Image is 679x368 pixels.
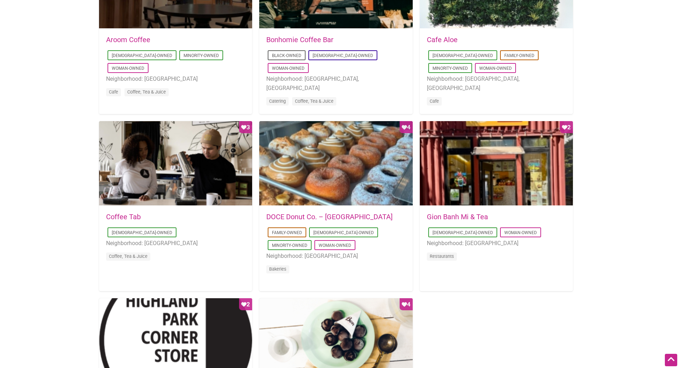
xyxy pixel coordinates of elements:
[112,230,172,235] a: [DEMOGRAPHIC_DATA]-Owned
[433,66,468,71] a: Minority-Owned
[272,66,304,71] a: Woman-Owned
[272,243,307,248] a: Minority-Owned
[433,53,493,58] a: [DEMOGRAPHIC_DATA]-Owned
[504,53,534,58] a: Family-Owned
[127,89,166,95] a: Coffee, Tea & Juice
[266,35,333,44] a: Bonhomie Coffee Bar
[504,230,537,235] a: Woman-Owned
[430,98,439,104] a: Cafe
[112,53,172,58] a: [DEMOGRAPHIC_DATA]-Owned
[665,354,677,366] div: Scroll Back to Top
[313,53,373,58] a: [DEMOGRAPHIC_DATA]-Owned
[109,254,147,259] a: Coffee, Tea & Juice
[427,74,566,92] li: Neighborhood: [GEOGRAPHIC_DATA], [GEOGRAPHIC_DATA]
[427,239,566,248] li: Neighborhood: [GEOGRAPHIC_DATA]
[272,53,301,58] a: Black-Owned
[106,213,141,221] a: Coffee Tab
[266,213,393,221] a: DOCE Donut Co. – [GEOGRAPHIC_DATA]
[272,230,302,235] a: Family-Owned
[479,66,512,71] a: Woman-Owned
[427,35,458,44] a: Cafe Aloe
[269,266,286,272] a: Bakeries
[430,254,454,259] a: Restaurants
[295,98,333,104] a: Coffee, Tea & Juice
[266,74,405,92] li: Neighborhood: [GEOGRAPHIC_DATA], [GEOGRAPHIC_DATA]
[427,213,488,221] a: Gion Banh Mi & Tea
[109,89,118,95] a: Cafe
[269,98,286,104] a: Catering
[184,53,219,58] a: Minority-Owned
[319,243,351,248] a: Woman-Owned
[106,74,245,84] li: Neighborhood: [GEOGRAPHIC_DATA]
[106,35,150,44] a: Aroom Coffee
[106,239,245,248] li: Neighborhood: [GEOGRAPHIC_DATA]
[433,230,493,235] a: [DEMOGRAPHIC_DATA]-Owned
[112,66,144,71] a: Woman-Owned
[313,230,374,235] a: [DEMOGRAPHIC_DATA]-Owned
[266,251,405,261] li: Neighborhood: [GEOGRAPHIC_DATA]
